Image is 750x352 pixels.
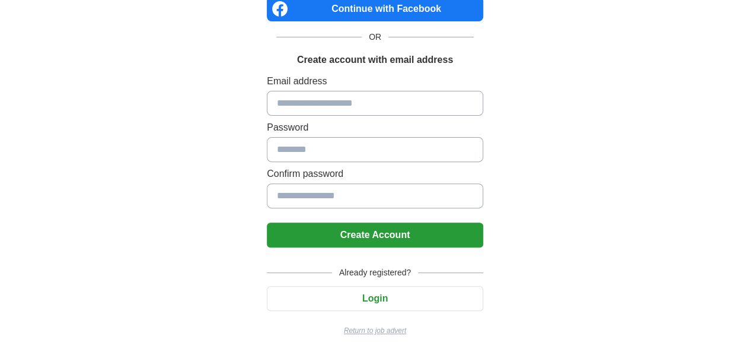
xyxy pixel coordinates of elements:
a: Login [267,293,483,303]
button: Login [267,286,483,311]
h1: Create account with email address [297,53,453,67]
button: Create Account [267,223,483,248]
a: Return to job advert [267,325,483,336]
label: Password [267,120,483,135]
label: Confirm password [267,167,483,181]
span: Already registered? [332,267,418,279]
label: Email address [267,74,483,88]
span: OR [362,31,388,43]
